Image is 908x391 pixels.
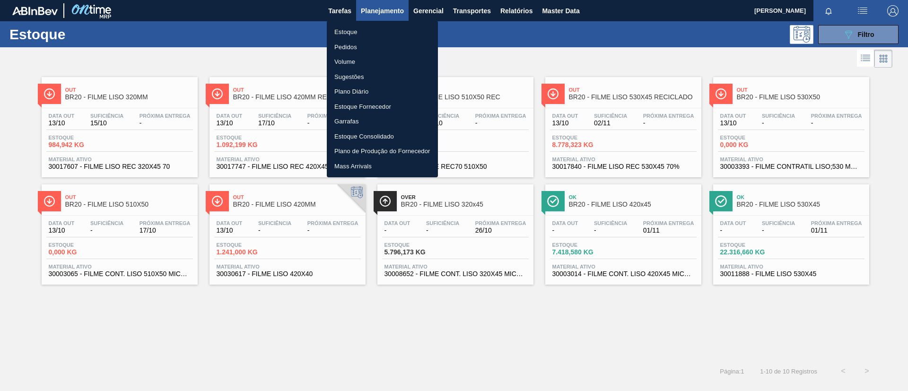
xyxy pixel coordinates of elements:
a: Volume [327,54,438,70]
a: Mass Arrivals [327,159,438,174]
a: Plano Diário [327,84,438,99]
a: Pedidos [327,40,438,55]
a: Sugestões [327,70,438,85]
a: Estoque [327,25,438,40]
a: Plano de Produção do Fornecedor [327,144,438,159]
a: Estoque Consolidado [327,129,438,144]
a: Estoque Fornecedor [327,99,438,114]
a: Garrafas [327,114,438,129]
